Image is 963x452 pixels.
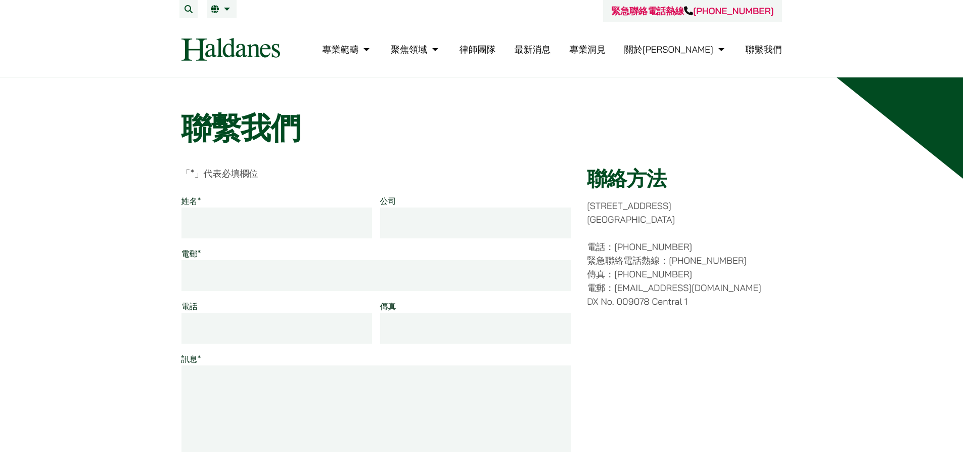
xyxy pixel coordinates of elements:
[380,196,396,206] label: 公司
[569,44,606,55] a: 專業洞見
[322,44,372,55] a: 專業範疇
[211,5,233,13] a: 繁
[611,5,773,17] a: 緊急聯絡電話熱線[PHONE_NUMBER]
[460,44,496,55] a: 律師團隊
[181,110,782,146] h1: 聯繫我們
[181,167,571,180] p: 「 」代表必填欄位
[514,44,551,55] a: 最新消息
[624,44,727,55] a: 關於何敦
[380,301,396,311] label: 傳真
[587,240,782,308] p: 電話：[PHONE_NUMBER] 緊急聯絡電話熱線：[PHONE_NUMBER] 傳真：[PHONE_NUMBER] 電郵：[EMAIL_ADDRESS][DOMAIN_NAME] DX No...
[181,38,280,61] img: Logo of Haldanes
[181,301,198,311] label: 電話
[181,196,201,206] label: 姓名
[587,167,782,191] h2: 聯絡方法
[181,354,201,364] label: 訊息
[181,249,201,259] label: 電郵
[746,44,782,55] a: 聯繫我們
[587,199,782,226] p: [STREET_ADDRESS] [GEOGRAPHIC_DATA]
[391,44,441,55] a: 聚焦領域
